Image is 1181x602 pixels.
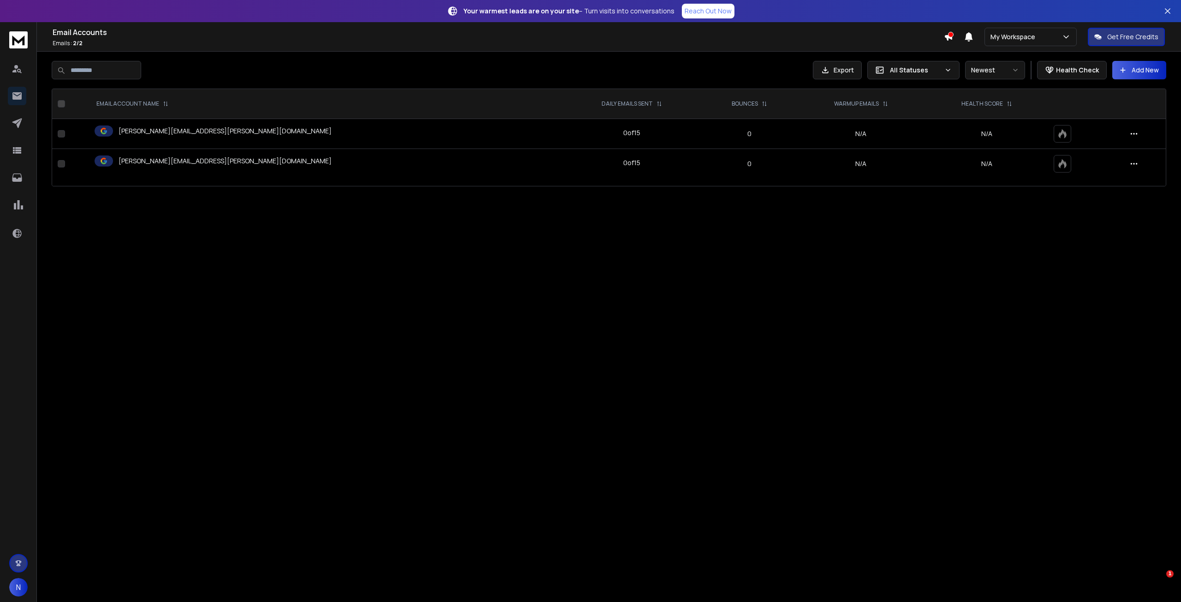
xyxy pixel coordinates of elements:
td: N/A [796,119,925,149]
span: 2 / 2 [73,39,83,47]
button: N [9,578,28,596]
p: My Workspace [990,32,1039,42]
p: All Statuses [890,66,941,75]
strong: Your warmest leads are on your site [464,6,579,15]
td: N/A [796,149,925,179]
a: Reach Out Now [682,4,734,18]
button: Newest [965,61,1025,79]
p: 0 [708,159,791,168]
div: 0 of 15 [623,128,640,137]
button: Add New [1112,61,1166,79]
p: Get Free Credits [1107,32,1158,42]
p: HEALTH SCORE [961,100,1003,107]
p: Health Check [1056,66,1099,75]
p: N/A [931,159,1043,168]
p: DAILY EMAILS SENT [602,100,653,107]
div: 0 of 15 [623,158,640,167]
img: logo [9,31,28,48]
p: N/A [931,129,1043,138]
button: Get Free Credits [1088,28,1165,46]
p: BOUNCES [732,100,758,107]
p: WARMUP EMAILS [834,100,879,107]
button: Export [813,61,862,79]
p: 0 [708,129,791,138]
button: Health Check [1037,61,1107,79]
div: EMAIL ACCOUNT NAME [96,100,168,107]
p: [PERSON_NAME][EMAIL_ADDRESS][PERSON_NAME][DOMAIN_NAME] [119,126,332,136]
h1: Email Accounts [53,27,944,38]
iframe: Intercom live chat [1147,570,1169,592]
p: – Turn visits into conversations [464,6,674,16]
p: [PERSON_NAME][EMAIL_ADDRESS][PERSON_NAME][DOMAIN_NAME] [119,156,332,166]
p: Emails : [53,40,944,47]
p: Reach Out Now [685,6,732,16]
span: 1 [1166,570,1174,578]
